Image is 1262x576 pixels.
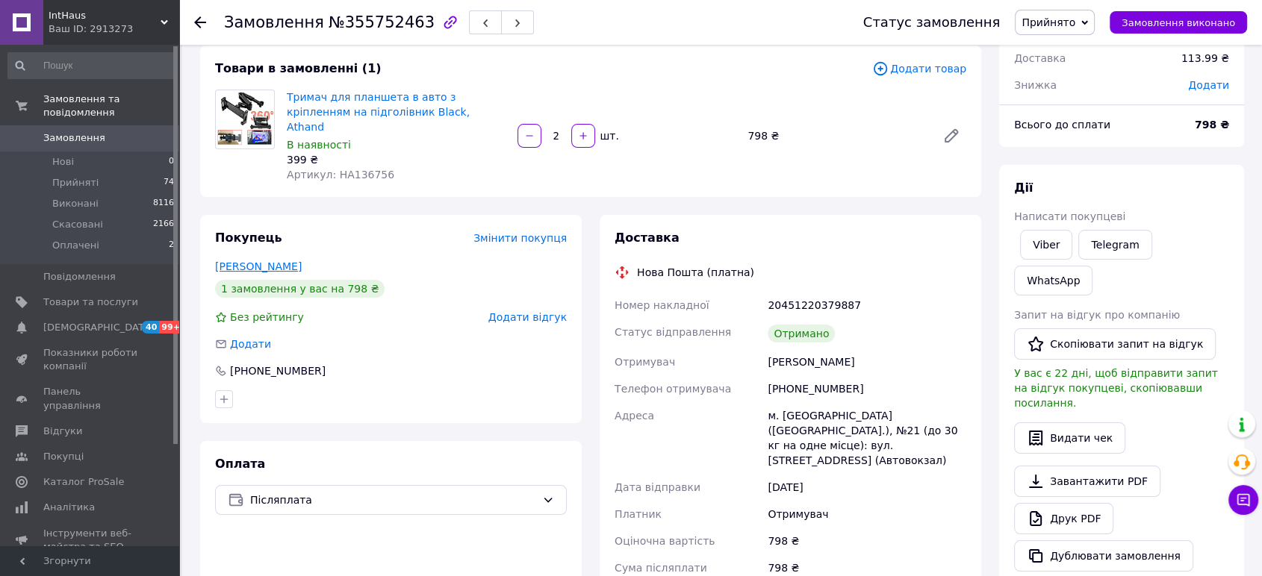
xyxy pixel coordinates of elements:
button: Чат з покупцем [1228,485,1258,515]
span: Замовлення виконано [1122,17,1235,28]
div: 113.99 ₴ [1172,42,1238,75]
span: [DEMOGRAPHIC_DATA] [43,321,154,334]
span: Адреса [615,410,654,422]
a: Viber [1020,230,1072,260]
img: Тримач для планшета в авто з кріпленням на підголівник Black, Athand [216,93,274,145]
span: Каталог ProSale [43,475,124,489]
span: Знижка [1014,79,1057,91]
input: Пошук [7,52,175,79]
span: Доставка [615,231,680,245]
span: Післяплата [250,492,536,508]
div: Отримано [768,325,835,342]
div: Отримувач [765,501,969,528]
span: Телефон отримувача [615,383,731,395]
span: Без рейтингу [230,311,304,323]
span: В наявності [287,139,351,151]
div: 20451220379887 [765,292,969,319]
a: Тримач для планшета в авто з кріпленням на підголівник Black, Athand [287,91,470,133]
span: Оплачені [52,239,99,252]
span: Написати покупцеві [1014,210,1125,222]
span: Додати товар [872,60,966,77]
a: Друк PDF [1014,503,1113,534]
span: Доставка [1014,52,1066,64]
span: Дії [1014,181,1033,195]
span: 2166 [153,218,174,231]
span: Оціночна вартість [615,535,715,547]
button: Скопіювати запит на відгук [1014,328,1216,360]
span: Показники роботи компанії [43,346,138,373]
a: Редагувати [936,121,966,151]
span: Замовлення та повідомлення [43,93,179,119]
span: 2 [169,239,174,252]
div: Ваш ID: 2913273 [49,22,179,36]
span: Повідомлення [43,270,116,284]
span: Додати [1188,79,1229,91]
span: 99+ [159,321,184,334]
span: Додати [230,338,271,350]
span: Панель управління [43,385,138,412]
span: Змінити покупця [473,232,567,244]
span: 8116 [153,197,174,210]
span: 0 [169,155,174,169]
div: Нова Пошта (платна) [633,265,758,280]
span: Дата відправки [615,481,700,493]
span: У вас є 22 дні, щоб відправити запит на відгук покупцеві, скопіювавши посилання. [1014,367,1218,409]
span: Скасовані [52,218,103,231]
span: Інструменти веб-майстра та SEO [43,527,138,554]
div: [PHONE_NUMBER] [229,363,327,378]
button: Видати чек [1014,422,1125,454]
span: Замовлення [224,13,324,31]
span: Виконані [52,197,99,210]
a: Telegram [1078,230,1151,260]
span: Аналітика [43,501,95,514]
button: Дублювати замовлення [1014,540,1193,572]
span: Відгуки [43,425,82,438]
span: Сума післяплати [615,562,707,574]
div: Повернутися назад [194,15,206,30]
div: 798 ₴ [765,528,969,554]
div: Статус замовлення [863,15,1001,30]
span: Нові [52,155,74,169]
div: 1 замовлення у вас на 798 ₴ [215,280,385,298]
button: Замовлення виконано [1110,11,1247,34]
a: [PERSON_NAME] [215,260,302,272]
span: 40 [142,321,159,334]
div: шт. [597,128,621,143]
span: Прийняті [52,176,99,190]
span: №355752463 [329,13,435,31]
a: WhatsApp [1014,266,1092,295]
span: 74 [164,176,174,190]
span: Статус відправлення [615,326,731,338]
span: Прийнято [1022,16,1075,28]
span: Замовлення [43,131,105,145]
div: 798 ₴ [742,125,930,146]
span: Додати відгук [488,311,567,323]
span: Товари та послуги [43,295,138,309]
span: Оплата [215,457,265,471]
span: Товари в замовленні (1) [215,61,382,75]
span: Всього до сплати [1014,119,1110,131]
a: Завантажити PDF [1014,466,1160,497]
div: [DATE] [765,474,969,501]
div: 399 ₴ [287,152,506,167]
span: Покупці [43,450,84,463]
span: IntHaus [49,9,161,22]
span: Номер накладної [615,299,709,311]
span: Покупець [215,231,282,245]
span: Отримувач [615,356,675,368]
div: [PERSON_NAME] [765,348,969,375]
div: м. [GEOGRAPHIC_DATA] ([GEOGRAPHIC_DATA].), №21 (до 30 кг на одне місце): вул. [STREET_ADDRESS] (А... [765,402,969,474]
b: 798 ₴ [1195,119,1229,131]
span: Платник [615,508,662,520]
div: [PHONE_NUMBER] [765,375,969,402]
span: Запит на відгук про компанію [1014,309,1180,321]
span: Артикул: HA136756 [287,169,394,181]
